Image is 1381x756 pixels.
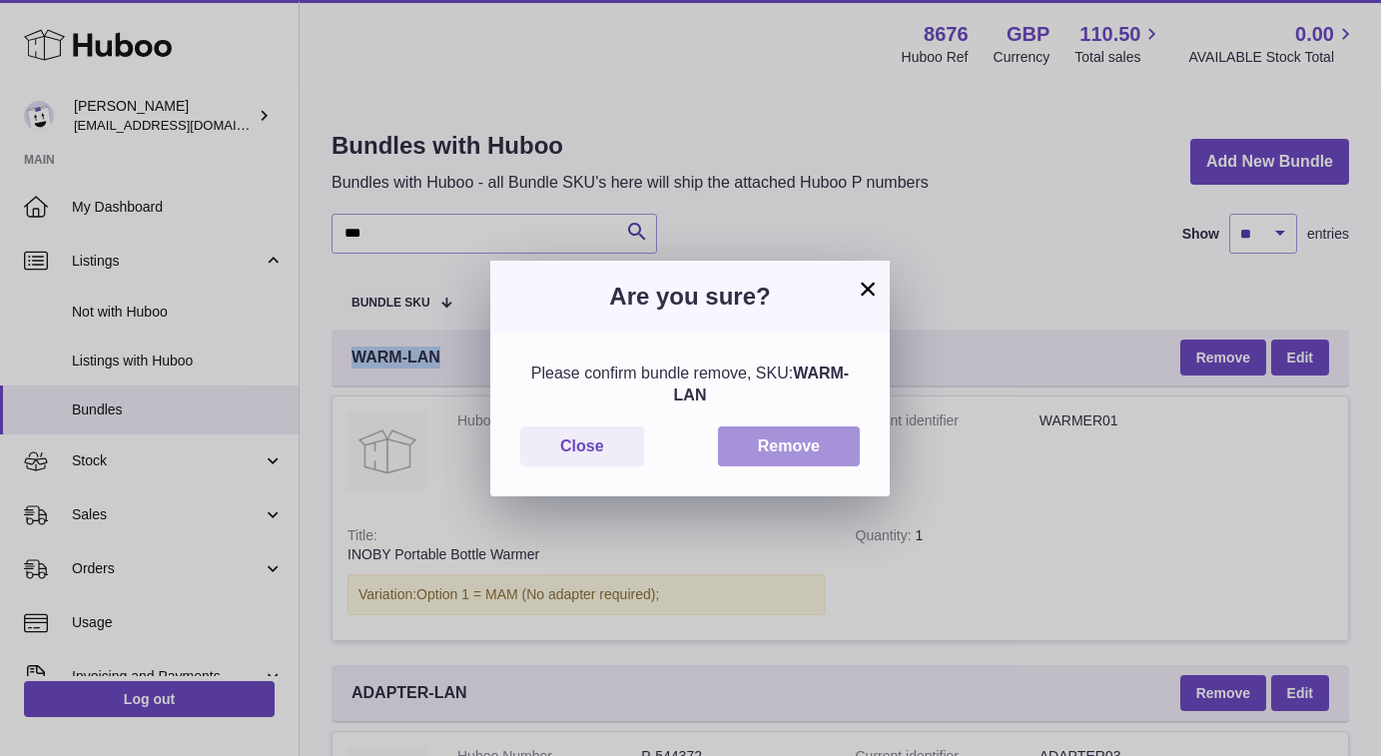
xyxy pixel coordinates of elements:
[520,281,860,313] h3: Are you sure?
[520,426,644,467] button: Close
[718,426,860,467] button: Remove
[856,277,880,301] button: ×
[674,365,850,403] b: WARM-LAN
[520,363,860,405] div: Please confirm bundle remove, SKU:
